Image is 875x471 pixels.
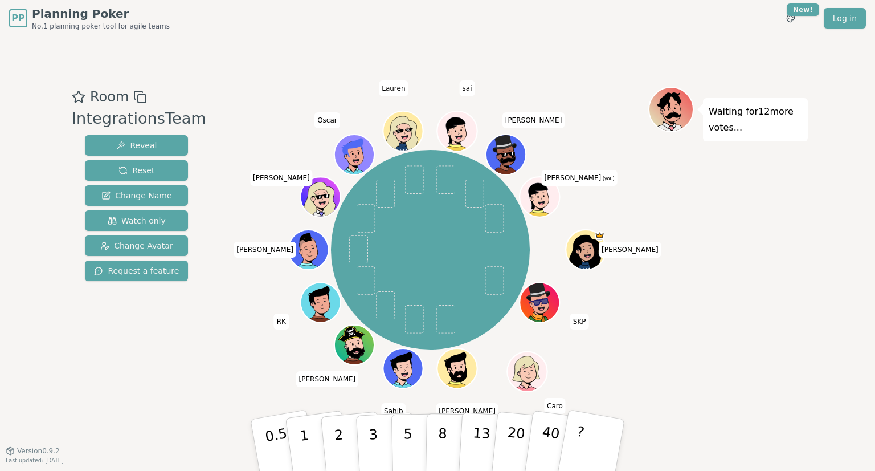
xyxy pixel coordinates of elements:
span: No.1 planning poker tool for agile teams [32,22,170,31]
button: Version0.9.2 [6,446,60,456]
button: New! [780,8,801,29]
span: PP [11,11,24,25]
span: Click to change your name [542,170,618,186]
p: Waiting for 12 more votes... [709,104,802,136]
span: Request a feature [94,265,179,277]
span: Last updated: [DATE] [6,457,64,464]
span: Click to change your name [570,314,589,330]
a: PPPlanning PokerNo.1 planning poker tool for agile teams [9,6,170,31]
button: Reveal [85,135,188,156]
span: Change Name [101,190,171,201]
button: Reset [85,160,188,181]
button: Add as favourite [72,87,85,107]
button: Change Name [85,185,188,206]
span: Planning Poker [32,6,170,22]
button: Request a feature [85,261,188,281]
span: Click to change your name [274,314,289,330]
span: Room [90,87,129,107]
span: Click to change your name [250,170,313,186]
a: Log in [824,8,866,29]
button: Watch only [85,210,188,231]
span: Kate is the host [595,231,605,241]
span: Click to change your name [544,398,566,414]
span: Reveal [116,140,157,151]
span: Click to change your name [379,80,408,96]
span: Click to change your name [436,403,498,419]
div: New! [787,3,819,16]
span: Click to change your name [296,371,359,387]
span: (you) [601,176,615,181]
div: IntegrationsTeam [72,107,206,131]
span: Click to change your name [234,242,296,258]
span: Click to change your name [381,403,406,419]
span: Change Avatar [100,240,173,251]
span: Watch only [108,215,166,226]
span: Version 0.9.2 [17,446,60,456]
span: Click to change your name [502,112,565,128]
button: Change Avatar [85,235,188,256]
span: Click to change your name [599,242,661,258]
span: Reset [118,165,154,176]
span: Click to change your name [460,80,475,96]
button: Click to change your avatar [521,178,559,216]
span: Click to change your name [314,112,340,128]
